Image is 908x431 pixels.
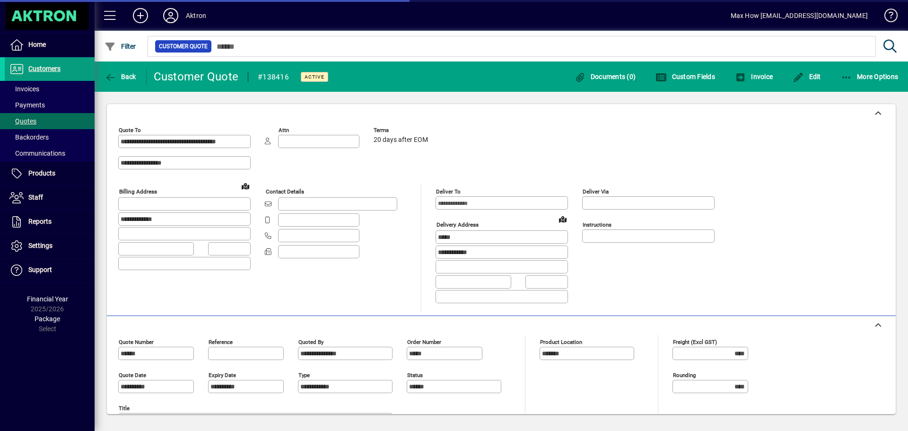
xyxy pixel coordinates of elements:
[9,150,65,157] span: Communications
[298,371,310,378] mat-label: Type
[156,7,186,24] button: Profile
[28,41,46,48] span: Home
[731,8,868,23] div: Max How [EMAIL_ADDRESS][DOMAIN_NAME]
[28,242,52,249] span: Settings
[655,73,715,80] span: Custom Fields
[841,73,899,80] span: More Options
[790,68,823,85] button: Edit
[125,7,156,24] button: Add
[305,74,324,80] span: Active
[28,194,43,201] span: Staff
[407,371,423,378] mat-label: Status
[119,405,130,411] mat-label: Title
[5,113,95,129] a: Quotes
[9,133,49,141] span: Backorders
[733,68,775,85] button: Invoice
[28,266,52,273] span: Support
[838,68,901,85] button: More Options
[407,338,441,345] mat-label: Order number
[5,129,95,145] a: Backorders
[735,73,773,80] span: Invoice
[9,85,39,93] span: Invoices
[159,42,208,51] span: Customer Quote
[258,70,289,85] div: #138416
[238,178,253,194] a: View on map
[95,68,147,85] app-page-header-button: Back
[279,127,289,133] mat-label: Attn
[583,188,609,195] mat-label: Deliver via
[877,2,896,33] a: Knowledge Base
[572,68,638,85] button: Documents (0)
[374,127,430,133] span: Terms
[28,65,61,72] span: Customers
[35,315,60,323] span: Package
[374,136,428,144] span: 20 days after EOM
[5,258,95,282] a: Support
[27,295,68,303] span: Financial Year
[105,43,136,50] span: Filter
[583,221,611,228] mat-label: Instructions
[5,97,95,113] a: Payments
[209,371,236,378] mat-label: Expiry date
[653,68,717,85] button: Custom Fields
[5,81,95,97] a: Invoices
[119,127,141,133] mat-label: Quote To
[5,162,95,185] a: Products
[555,211,570,227] a: View on map
[5,234,95,258] a: Settings
[154,69,239,84] div: Customer Quote
[540,338,582,345] mat-label: Product location
[102,38,139,55] button: Filter
[9,101,45,109] span: Payments
[119,338,154,345] mat-label: Quote number
[119,371,146,378] mat-label: Quote date
[298,338,323,345] mat-label: Quoted by
[186,8,206,23] div: Aktron
[673,338,717,345] mat-label: Freight (excl GST)
[5,145,95,161] a: Communications
[5,210,95,234] a: Reports
[436,188,461,195] mat-label: Deliver To
[209,338,233,345] mat-label: Reference
[102,68,139,85] button: Back
[28,169,55,177] span: Products
[28,218,52,225] span: Reports
[5,186,95,210] a: Staff
[673,371,696,378] mat-label: Rounding
[5,33,95,57] a: Home
[793,73,821,80] span: Edit
[105,73,136,80] span: Back
[574,73,636,80] span: Documents (0)
[9,117,36,125] span: Quotes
